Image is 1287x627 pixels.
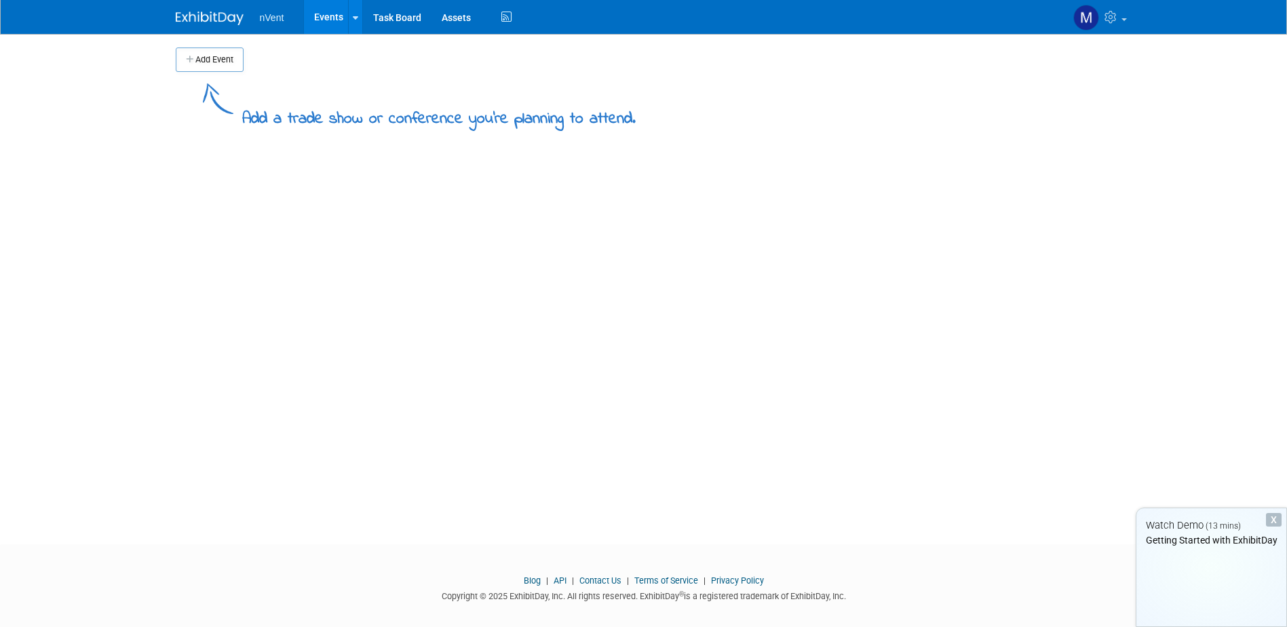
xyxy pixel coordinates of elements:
[260,12,284,23] span: nVent
[679,590,684,598] sup: ®
[1073,5,1099,31] img: Molly Kurtz
[623,575,632,586] span: |
[242,98,636,131] div: Add a trade show or conference you're planning to attend.
[176,47,244,72] button: Add Event
[569,575,577,586] span: |
[524,575,541,586] a: Blog
[176,12,244,25] img: ExhibitDay
[700,575,709,586] span: |
[1206,521,1241,531] span: (13 mins)
[554,575,566,586] a: API
[543,575,552,586] span: |
[1136,518,1286,533] div: Watch Demo
[1136,533,1286,547] div: Getting Started with ExhibitDay
[579,575,621,586] a: Contact Us
[711,575,764,586] a: Privacy Policy
[634,575,698,586] a: Terms of Service
[1266,513,1282,527] div: Dismiss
